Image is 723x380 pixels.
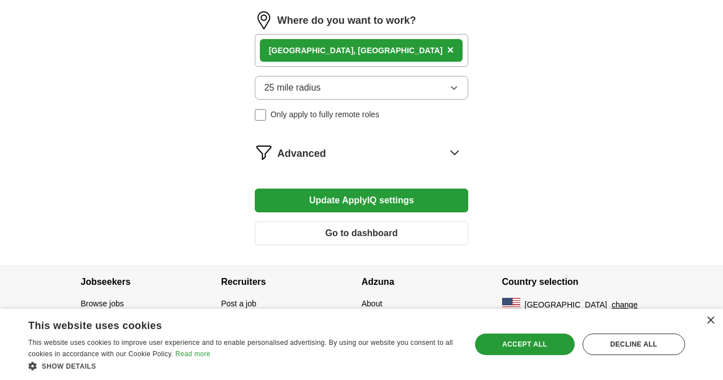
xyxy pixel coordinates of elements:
button: change [611,299,638,311]
a: Browse jobs [81,299,124,308]
div: [GEOGRAPHIC_DATA], [GEOGRAPHIC_DATA] [269,45,443,57]
button: 25 mile radius [255,76,469,100]
span: This website uses cookies to improve user experience and to enable personalised advertising. By u... [28,339,453,358]
span: Show details [42,362,96,370]
button: × [447,42,454,59]
span: [GEOGRAPHIC_DATA] [525,299,608,311]
img: filter [255,143,273,161]
img: US flag [502,298,520,311]
div: Close [706,317,715,325]
input: Only apply to fully remote roles [255,109,266,121]
div: Accept all [475,334,575,355]
span: 25 mile radius [264,81,321,95]
div: Show details [28,360,458,372]
h4: Country selection [502,266,643,298]
div: This website uses cookies [28,315,430,332]
div: Decline all [583,334,685,355]
a: Post a job [221,299,256,308]
button: Go to dashboard [255,221,469,245]
span: × [447,44,454,56]
span: Only apply to fully remote roles [271,109,379,121]
a: Read more, opens a new window [176,350,211,358]
button: Update ApplyIQ settings [255,189,469,212]
a: About [362,299,383,308]
label: Where do you want to work? [277,13,416,28]
img: location.png [255,11,273,29]
span: Advanced [277,146,326,161]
